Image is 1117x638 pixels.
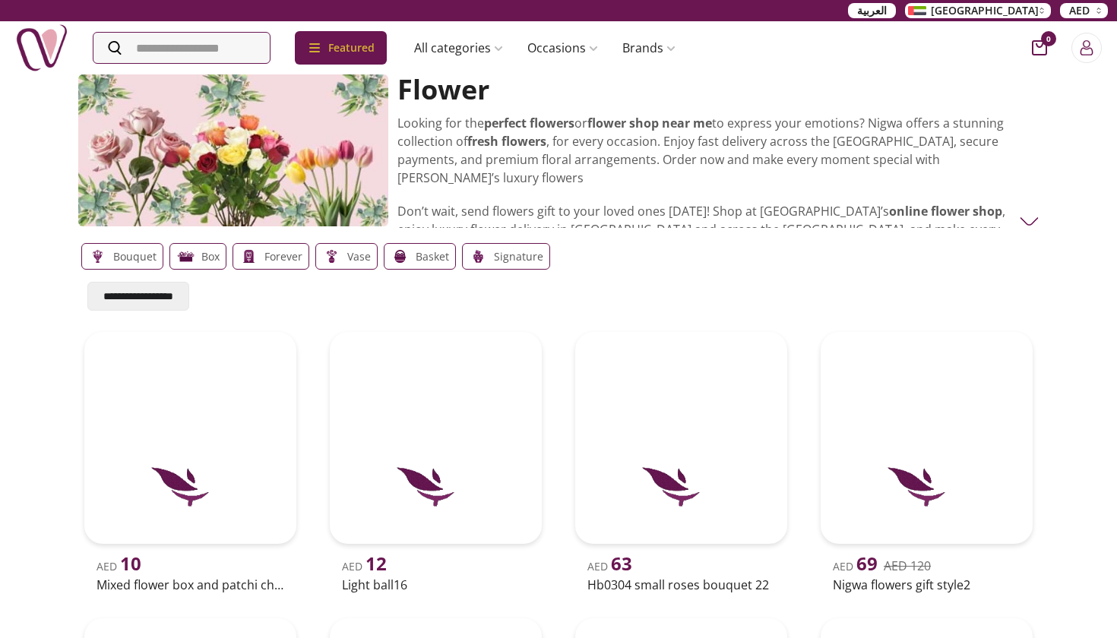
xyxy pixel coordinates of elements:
del: AED 120 [884,557,931,574]
h2: Hb0304 small roses bouquet 22 [587,576,775,594]
button: cart-button [1032,40,1047,55]
span: 63 [611,551,632,576]
img: gifts-uae-Signature [469,247,488,266]
img: uae-gifts-Mixed Flower Box And Patchi Chocolate- [84,332,296,544]
strong: online flower shop [889,203,1002,220]
p: forever [264,248,302,266]
img: uae-gifts-HB0304 Small Roses Bouquet 22 [575,332,787,544]
input: Search [93,33,270,63]
a: uae-gifts-Light ball16AED 12Light ball16 [324,326,548,597]
a: All categories [402,33,515,63]
img: gifts-uae-flower [78,74,388,226]
p: Basket [416,248,449,266]
span: AED [1069,3,1090,18]
img: Flower [1020,212,1039,231]
a: Brands [610,33,688,63]
p: Vase [347,248,371,266]
p: Bouquet [113,248,157,266]
p: Box [201,248,220,266]
img: uae-gifts-Nigwa Flowers Gift style2 [821,332,1033,544]
a: Occasions [515,33,610,63]
strong: flower shop near me [587,115,712,131]
img: gifts-uae-forever [239,247,258,266]
h2: Nigwa flowers gift style2 [833,576,1020,594]
span: AED [97,559,141,573]
a: uae-gifts-HB0304 Small Roses Bouquet 22AED 63Hb0304 small roses bouquet 22 [569,326,793,597]
span: 69 [856,551,878,576]
p: Looking for the or to express your emotions? Nigwa offers a stunning collection of , for every oc... [397,114,1030,187]
span: العربية [857,3,887,18]
h2: Light ball16 [342,576,530,594]
h2: Flower [397,74,1030,105]
img: gifts-uae-Bouquet [88,247,107,266]
span: 0 [1041,31,1056,46]
h2: Mixed flower box and patchi chocolate- [97,576,284,594]
img: Arabic_dztd3n.png [908,6,926,15]
span: AED [342,559,387,573]
strong: perfect flowers [484,115,574,131]
p: Signature [494,248,543,266]
div: Featured [295,31,387,65]
span: AED [833,559,878,573]
a: uae-gifts-Mixed Flower Box And Patchi Chocolate-AED 10Mixed flower box and patchi chocolate- [78,326,302,597]
span: 12 [365,551,387,576]
img: uae-gifts-Light ball16 [330,332,542,544]
span: [GEOGRAPHIC_DATA] [931,3,1039,18]
button: AED [1060,3,1108,18]
button: Login [1071,33,1102,63]
span: 10 [120,551,141,576]
img: gifts-uae-Basket [391,247,410,266]
a: uae-gifts-Nigwa Flowers Gift style2AED 69AED 120Nigwa flowers gift style2 [815,326,1039,597]
p: Don’t wait, send flowers gift to your loved ones [DATE]! Shop at [GEOGRAPHIC_DATA]’s , enjoy luxu... [397,202,1030,257]
img: gifts-uae-Box [176,247,195,266]
span: AED [587,559,632,573]
button: [GEOGRAPHIC_DATA] [905,3,1051,18]
img: Nigwa-uae-gifts [15,21,68,74]
strong: fresh flowers [467,133,546,150]
img: gifts-uae-Vase [322,247,341,266]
